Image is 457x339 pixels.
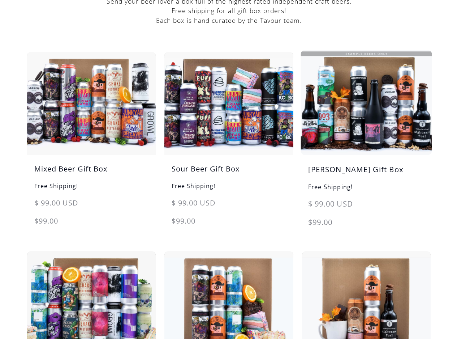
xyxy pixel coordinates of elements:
[164,198,293,216] div: $ 99.00 USD
[27,198,156,216] div: $ 99.00 USD
[27,164,156,182] h5: Mixed Beer Gift Box
[301,217,432,236] div: $99.00
[301,164,432,182] h5: [PERSON_NAME] Gift Box
[27,182,156,198] h6: Free Shipping!
[301,182,432,199] h6: Free Shipping!
[301,199,432,217] div: $ 99.00 USD
[164,216,293,234] div: $99.00
[27,216,156,234] div: $99.00
[164,164,293,182] h5: Sour Beer Gift Box
[301,50,432,236] a: [PERSON_NAME] Gift BoxFree Shipping!$ 99.00 USD$99.00
[27,52,156,234] a: Mixed Beer Gift BoxFree Shipping!$ 99.00 USD$99.00
[164,52,293,234] a: Sour Beer Gift BoxFree Shipping!$ 99.00 USD$99.00
[164,182,293,198] h6: Free Shipping!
